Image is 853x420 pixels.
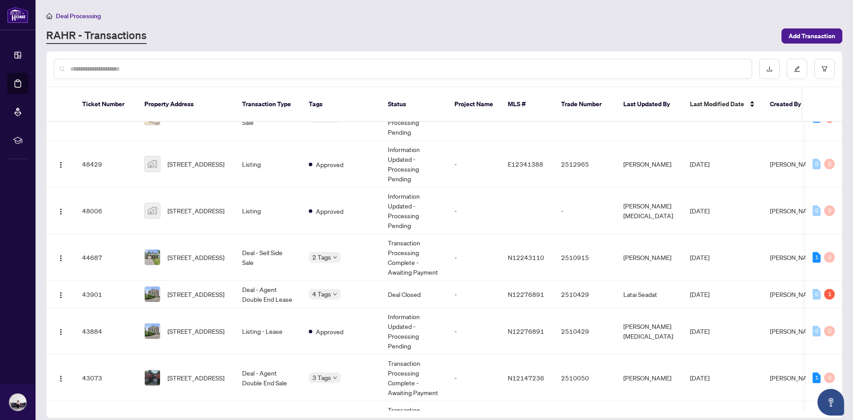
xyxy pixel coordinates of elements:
td: - [447,355,501,401]
td: 43073 [75,355,137,401]
span: [STREET_ADDRESS] [167,326,224,336]
th: Last Modified Date [683,87,763,122]
span: [DATE] [690,374,710,382]
td: 48006 [75,188,137,234]
button: Logo [54,204,68,218]
td: - [447,308,501,355]
th: MLS # [501,87,554,122]
img: logo [7,7,28,23]
td: 2510429 [554,308,616,355]
th: Transaction Type [235,87,302,122]
td: [PERSON_NAME][MEDICAL_DATA] [616,188,683,234]
td: 2510429 [554,281,616,308]
span: [STREET_ADDRESS] [167,289,224,299]
div: 0 [813,205,821,216]
span: [DATE] [690,327,710,335]
td: Deal - Sell Side Sale [235,234,302,281]
div: 0 [824,252,835,263]
td: 2510915 [554,234,616,281]
span: [DATE] [690,290,710,298]
td: 44687 [75,234,137,281]
span: [DATE] [690,207,710,215]
td: 43901 [75,281,137,308]
span: [PERSON_NAME] [770,374,818,382]
button: Logo [54,287,68,301]
td: Transaction Processing Complete - Awaiting Payment [381,234,447,281]
img: thumbnail-img [145,203,160,218]
div: 0 [813,326,821,336]
button: filter [814,59,835,79]
th: Tags [302,87,381,122]
td: Listing - Lease [235,308,302,355]
img: Profile Icon [9,394,26,411]
th: Last Updated By [616,87,683,122]
button: Open asap [817,389,844,416]
div: 1 [813,252,821,263]
span: Approved [316,206,343,216]
img: thumbnail-img [145,250,160,265]
span: down [333,255,337,260]
span: down [333,376,337,380]
td: [PERSON_NAME] [616,141,683,188]
span: Deal Processing [56,12,101,20]
button: Logo [54,157,68,171]
span: N12147236 [508,374,544,382]
td: Information Updated - Processing Pending [381,141,447,188]
span: down [333,292,337,296]
img: Logo [57,292,64,299]
td: 2510050 [554,355,616,401]
td: Information Updated - Processing Pending [381,308,447,355]
img: Logo [57,375,64,382]
span: [PERSON_NAME] [770,253,818,261]
td: Latai Seadat [616,281,683,308]
span: Last Modified Date [690,99,744,109]
td: 48429 [75,141,137,188]
th: Property Address [137,87,235,122]
div: 0 [824,205,835,216]
span: [PERSON_NAME] [770,160,818,168]
td: [PERSON_NAME][MEDICAL_DATA] [616,308,683,355]
button: Logo [54,324,68,338]
th: Trade Number [554,87,616,122]
th: Status [381,87,447,122]
img: thumbnail-img [145,287,160,302]
td: [PERSON_NAME] [616,355,683,401]
td: Listing [235,141,302,188]
th: Ticket Number [75,87,137,122]
span: Add Transaction [789,29,835,43]
img: Logo [57,255,64,262]
td: - [447,281,501,308]
span: [STREET_ADDRESS] [167,252,224,262]
span: [STREET_ADDRESS] [167,373,224,383]
div: 1 [824,289,835,300]
span: Approved [316,327,343,336]
span: [PERSON_NAME] [770,207,818,215]
span: [DATE] [690,160,710,168]
span: N12276891 [508,327,544,335]
td: Deal Closed [381,281,447,308]
span: filter [821,66,828,72]
span: home [46,13,52,19]
div: 0 [824,159,835,169]
div: 1 [813,372,821,383]
td: - [447,141,501,188]
span: E12341388 [508,160,543,168]
td: Information Updated - Processing Pending [381,188,447,234]
span: [STREET_ADDRESS] [167,206,224,216]
button: Logo [54,371,68,385]
span: [DATE] [690,253,710,261]
span: N12276891 [508,290,544,298]
td: Listing [235,188,302,234]
button: Add Transaction [781,28,842,44]
div: 0 [813,159,821,169]
td: [PERSON_NAME] [616,234,683,281]
td: Deal - Agent Double End Sale [235,355,302,401]
button: Logo [54,250,68,264]
span: N12243110 [508,253,544,261]
span: [PERSON_NAME] [770,327,818,335]
img: Logo [57,161,64,168]
img: Logo [57,328,64,336]
td: - [554,188,616,234]
div: 0 [824,326,835,336]
img: Logo [57,208,64,215]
